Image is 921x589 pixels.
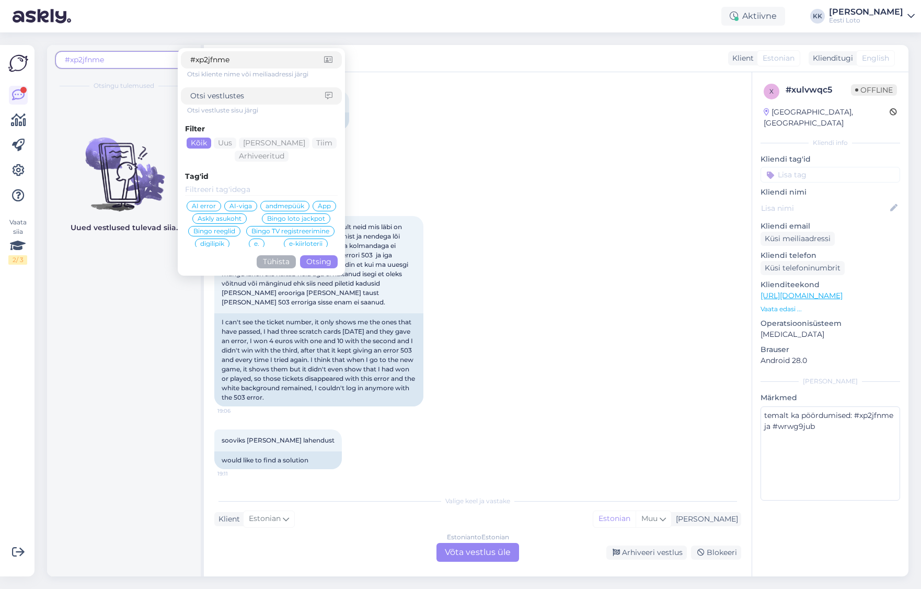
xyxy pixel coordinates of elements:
[192,203,216,209] span: AI error
[761,202,888,214] input: Lisa nimi
[761,221,900,232] p: Kliendi email
[761,406,900,501] textarea: temalt ka pöördumised: #xp2jfnme ja #wrwg9jub
[761,154,900,165] p: Kliendi tag'id
[185,171,338,182] div: Tag'id
[764,107,890,129] div: [GEOGRAPHIC_DATA], [GEOGRAPHIC_DATA]
[200,241,224,247] span: digilipik
[761,187,900,198] p: Kliendi nimi
[763,53,795,64] span: Estonian
[761,377,900,386] div: [PERSON_NAME]
[829,8,903,16] div: [PERSON_NAME]
[190,90,325,101] input: Otsi vestlustes
[8,53,28,73] img: Askly Logo
[761,304,900,314] p: Vaata edasi ...
[761,250,900,261] p: Kliendi telefon
[862,53,889,64] span: English
[214,313,423,406] div: I can't see the ticket number, it only shows me the ones that have passed, I had three scratch ca...
[769,87,774,95] span: x
[47,119,201,213] img: No chats
[786,84,851,96] div: # xulvwqc5
[810,9,825,24] div: KK
[198,216,241,222] span: Askly asukoht
[606,546,687,560] div: Arhiveeri vestlus
[190,54,324,65] input: Otsi kliente
[214,496,741,506] div: Valige keel ja vastake
[187,106,342,115] div: Otsi vestluste sisu järgi
[809,53,853,64] div: Klienditugi
[761,392,900,403] p: Märkmed
[217,470,257,478] span: 19:11
[761,279,900,290] p: Klienditeekond
[222,436,335,444] span: sooviks [PERSON_NAME] lahendust
[71,222,178,233] p: Uued vestlused tulevad siia.
[8,218,27,265] div: Vaata siia
[761,344,900,355] p: Brauser
[728,53,754,64] div: Klient
[65,55,104,64] span: #xp2jfnme
[187,138,211,149] div: Kõik
[214,451,342,469] div: would like to find a solution
[721,7,785,26] div: Aktiivne
[185,184,338,196] input: Filtreeri tag'idega
[829,16,903,25] div: Eesti Loto
[691,546,741,560] div: Blokeeri
[436,543,519,562] div: Võta vestlus üle
[672,514,738,525] div: [PERSON_NAME]
[447,533,509,542] div: Estonian to Estonian
[214,514,240,525] div: Klient
[94,81,154,90] span: Otsingu tulemused
[761,167,900,183] input: Lisa tag
[249,513,281,525] span: Estonian
[8,255,27,265] div: 2 / 3
[761,355,900,366] p: Android 28.0
[761,138,900,148] div: Kliendi info
[761,261,845,275] div: Küsi telefoninumbrit
[185,123,338,134] div: Filter
[851,84,897,96] span: Offline
[761,329,900,340] p: [MEDICAL_DATA]
[193,228,235,234] span: Bingo reeglid
[829,8,915,25] a: [PERSON_NAME]Eesti Loto
[761,291,843,300] a: [URL][DOMAIN_NAME]
[761,232,835,246] div: Küsi meiliaadressi
[641,514,658,523] span: Muu
[217,407,257,415] span: 19:06
[761,318,900,329] p: Operatsioonisüsteem
[187,70,342,79] div: Otsi kliente nime või meiliaadressi järgi
[593,511,636,527] div: Estonian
